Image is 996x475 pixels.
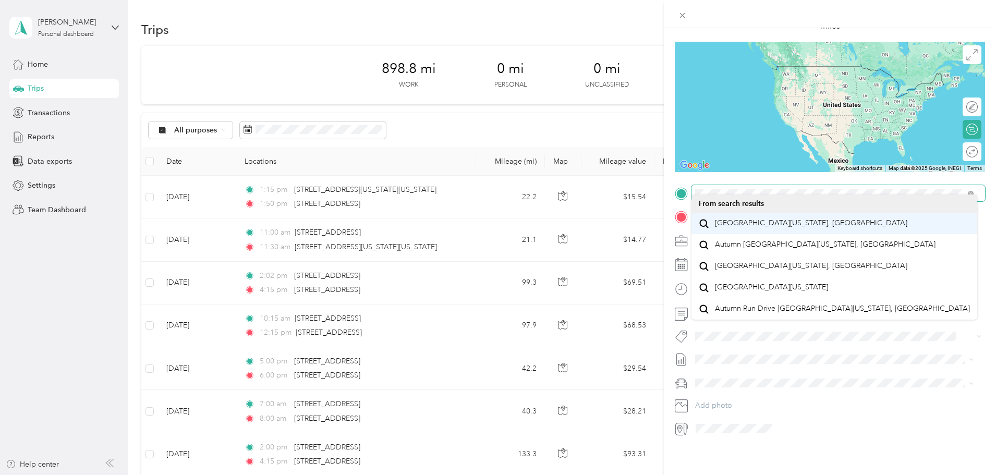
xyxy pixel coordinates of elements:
button: Keyboard shortcuts [837,165,882,172]
img: Google [677,159,712,172]
span: [GEOGRAPHIC_DATA][US_STATE], [GEOGRAPHIC_DATA] [715,261,907,271]
span: Autumn [GEOGRAPHIC_DATA][US_STATE], [GEOGRAPHIC_DATA] [715,240,936,249]
span: Map data ©2025 Google, INEGI [889,165,961,171]
span: Autumn Run Drive [GEOGRAPHIC_DATA][US_STATE], [GEOGRAPHIC_DATA] [715,304,970,313]
span: [GEOGRAPHIC_DATA][US_STATE], [GEOGRAPHIC_DATA] [715,218,907,228]
span: [GEOGRAPHIC_DATA][US_STATE] [715,283,828,292]
span: From search results [699,199,764,208]
a: Open this area in Google Maps (opens a new window) [677,159,712,172]
button: Add photo [691,398,985,413]
iframe: Everlance-gr Chat Button Frame [938,417,996,475]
